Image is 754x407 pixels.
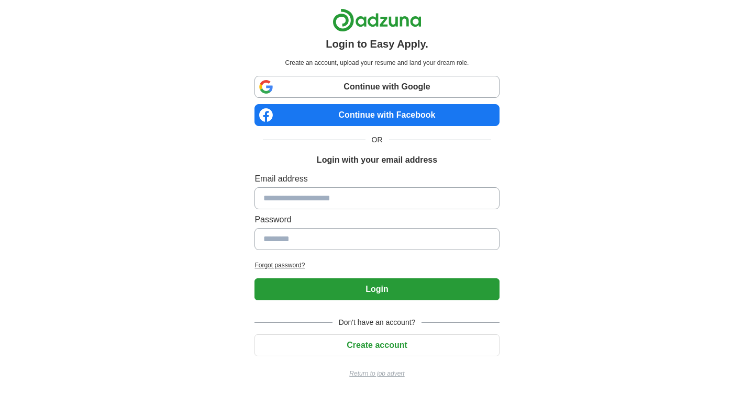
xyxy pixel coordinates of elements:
h1: Login to Easy Apply. [326,36,428,52]
label: Password [254,213,499,226]
a: Forgot password? [254,261,499,270]
label: Email address [254,173,499,185]
h1: Login with your email address [317,154,437,166]
span: OR [365,134,389,145]
a: Continue with Facebook [254,104,499,126]
a: Return to job advert [254,369,499,378]
p: Create an account, upload your resume and land your dream role. [257,58,497,67]
a: Create account [254,341,499,349]
button: Login [254,278,499,300]
button: Create account [254,334,499,356]
span: Don't have an account? [332,317,422,328]
img: Adzuna logo [332,8,422,32]
a: Continue with Google [254,76,499,98]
